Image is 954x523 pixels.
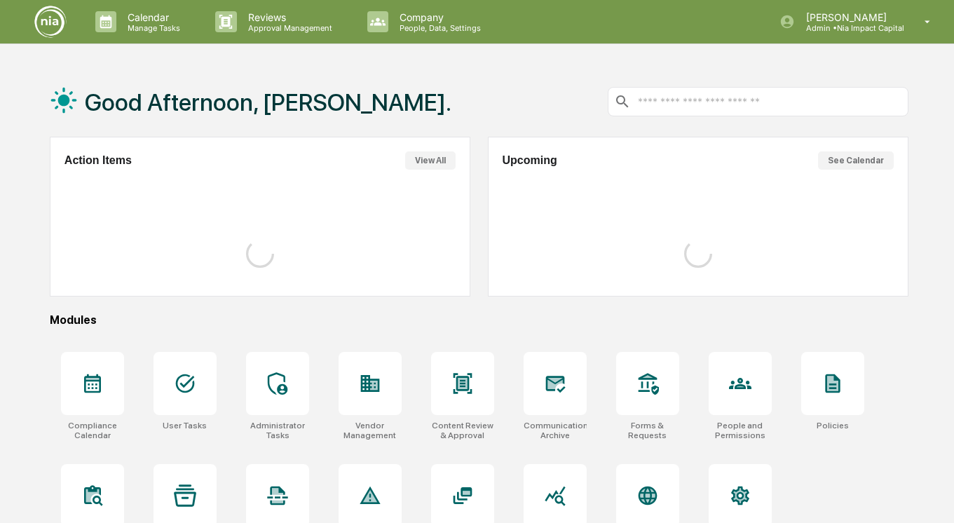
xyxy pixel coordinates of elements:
[85,88,451,116] h1: Good Afternoon, [PERSON_NAME].
[34,5,67,39] img: logo
[116,11,187,23] p: Calendar
[817,421,849,430] div: Policies
[709,421,772,440] div: People and Permissions
[237,23,339,33] p: Approval Management
[50,313,908,327] div: Modules
[388,11,488,23] p: Company
[503,154,557,167] h2: Upcoming
[339,421,402,440] div: Vendor Management
[64,154,132,167] h2: Action Items
[431,421,494,440] div: Content Review & Approval
[795,11,904,23] p: [PERSON_NAME]
[795,23,904,33] p: Admin • Nia Impact Capital
[237,11,339,23] p: Reviews
[616,421,679,440] div: Forms & Requests
[61,421,124,440] div: Compliance Calendar
[116,23,187,33] p: Manage Tasks
[388,23,488,33] p: People, Data, Settings
[405,151,456,170] button: View All
[818,151,894,170] button: See Calendar
[524,421,587,440] div: Communications Archive
[163,421,207,430] div: User Tasks
[246,421,309,440] div: Administrator Tasks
